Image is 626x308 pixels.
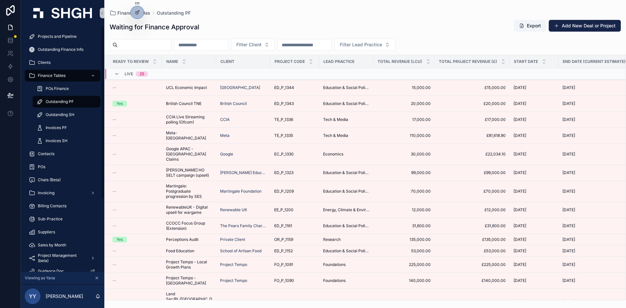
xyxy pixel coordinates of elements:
[220,189,266,194] a: Martingale Foundation
[112,262,116,267] span: --
[46,112,74,117] span: Outstanding SH
[323,207,369,213] a: Energy, Climate & Environment
[38,253,85,263] span: Project Management (beta)
[323,223,369,228] a: Education & Social Policy
[112,223,116,228] span: --
[166,168,212,178] a: [PERSON_NAME] HO SELT campaign (upsell)
[323,262,369,267] a: Foundations
[220,170,266,175] span: [PERSON_NAME] Education Limited
[220,278,266,283] a: Project Tempo
[377,262,431,267] a: 225,000.00
[562,278,575,283] span: [DATE]
[562,262,575,267] span: [DATE]
[377,189,431,194] span: 70,000.00
[439,189,506,194] a: £70,000.00
[220,117,230,122] a: CCIA
[274,189,294,194] span: ED_P_1209
[220,278,247,283] span: Project Tempo
[220,248,261,254] a: School of Artisan Food
[439,133,506,138] a: £81,618.90
[274,278,294,283] span: FO_P_1090
[157,10,191,16] a: Outstanding PF
[274,85,294,90] span: ED_P_1344
[25,252,100,264] a: Project Management (beta)
[377,101,431,106] span: 20,000.00
[514,237,526,242] span: [DATE]
[112,207,158,213] a: --
[514,20,546,32] button: Export
[33,83,100,95] a: POs Finance
[25,187,100,199] a: Invoicing
[562,152,575,157] span: [DATE]
[439,237,506,242] a: £135,000.00
[231,38,275,51] button: Select Button
[274,262,293,267] span: FO_P_1091
[220,223,266,228] a: The Pears Family Charitable Foundation
[112,262,158,267] a: --
[116,237,123,242] div: Yes
[562,223,575,228] span: [DATE]
[274,278,315,283] a: FO_P_1090
[220,237,266,242] a: Private Client
[166,205,212,215] a: RenewableUK - Digital upsell for wargame
[334,38,395,51] button: Select Button
[25,44,100,55] a: Outstanding Finance Info
[21,26,104,272] div: scrollable content
[439,101,506,106] span: £20,000.00
[220,101,266,106] a: British Council
[220,262,266,267] a: Project Tempo
[125,71,133,77] span: Live
[25,57,100,68] a: Clients
[112,117,158,122] a: --
[514,117,555,122] a: [DATE]
[274,152,294,157] span: EC_P_1330
[274,248,293,254] span: ED_P_1152
[166,221,212,231] span: CCOCC Focus Group (Extension)
[38,203,67,209] span: Billing Contacts
[323,237,341,242] span: Research
[377,152,431,157] span: 30,000.00
[439,152,506,157] a: £22,034.10
[25,148,100,160] a: Contacts
[377,117,431,122] a: 17,000.00
[439,85,506,90] span: £15,000.00
[514,223,526,228] span: [DATE]
[323,152,343,157] span: Economics
[514,278,555,283] a: [DATE]
[166,259,212,270] a: Project Tempo - Local Growth Plans
[439,278,506,283] span: £140,000.00
[439,248,506,254] a: £53,000.00
[274,133,315,138] a: TE_P_1335
[112,170,116,175] span: --
[514,223,555,228] a: [DATE]
[38,47,83,52] span: Outstanding Finance Info
[117,10,150,16] span: Finance Tables
[166,275,212,286] a: Project Tempo - [GEOGRAPHIC_DATA]
[514,189,526,194] span: [DATE]
[166,237,212,242] a: Perceptions Audit
[514,133,555,138] a: [DATE]
[514,207,555,213] a: [DATE]
[377,223,431,228] a: 31,600.00
[38,229,55,235] span: Suppliers
[220,133,266,138] a: Meta
[323,85,369,90] a: Education & Social Policy
[25,265,100,277] a: Guidance Doc
[112,189,158,194] a: --
[112,152,158,157] a: --
[112,189,116,194] span: --
[220,133,230,138] a: Meta
[274,237,315,242] a: OR_P_1159
[25,174,100,186] a: Chats (Beta)
[439,223,506,228] a: £31,600.00
[340,41,382,48] span: Filter Lead Practice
